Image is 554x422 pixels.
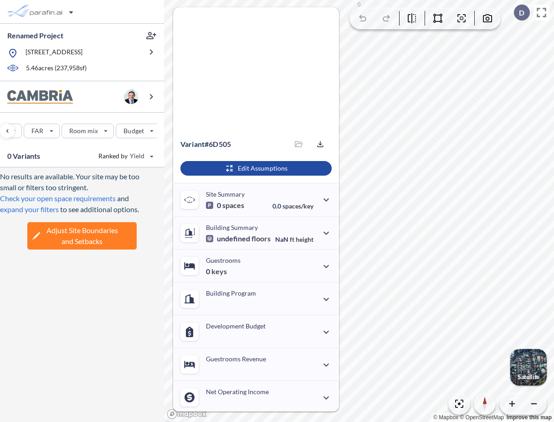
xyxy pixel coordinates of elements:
span: height [296,235,313,243]
a: OpenStreetMap [460,414,504,421]
p: FAR [31,126,43,135]
p: Edit Assumptions [238,164,287,173]
button: Budget [116,124,160,138]
button: Ranked by Yield [91,149,159,163]
a: Improve this map [507,414,552,421]
p: 5.46 acres ( 237,958 sf) [26,63,87,73]
p: Building Program [206,289,256,297]
span: floors [251,234,271,243]
p: 0 [206,201,244,210]
p: [STREET_ADDRESS] [26,47,82,59]
button: Switcher ImageSatellite [510,349,547,386]
p: Guestrooms Revenue [206,355,266,363]
a: Mapbox [433,414,458,421]
p: 0 Variants [7,151,41,162]
p: undefined [206,234,271,243]
p: # 6d505 [180,140,231,149]
span: Adjust Site Boundaries and Setbacks [46,225,118,247]
p: 0 [206,267,227,276]
a: Mapbox homepage [167,409,207,419]
img: user logo [124,89,138,104]
p: D [519,9,524,17]
button: Adjust Site Boundariesand Setbacks [27,222,137,250]
img: BrandImage [7,90,73,104]
p: Satellite [518,373,539,380]
p: Building Summary [206,224,258,231]
button: Room mix [62,124,114,138]
img: Switcher Image [510,349,547,386]
button: Edit Assumptions [180,161,332,176]
p: Net Operating Income [206,388,269,396]
button: FAR [24,124,59,138]
p: Renamed Project [7,31,63,41]
span: keys [211,267,227,276]
p: Guestrooms [206,256,241,264]
span: ft [290,235,294,243]
p: 0.0 [272,202,313,210]
p: Room mix [69,126,98,135]
p: Development Budget [206,322,266,330]
span: spaces/key [282,202,313,210]
span: spaces [222,201,244,210]
p: Site Summary [206,190,245,198]
span: Yield [130,151,145,161]
span: Variant [180,140,205,148]
p: Budget [123,126,144,135]
p: NaN [275,235,313,243]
